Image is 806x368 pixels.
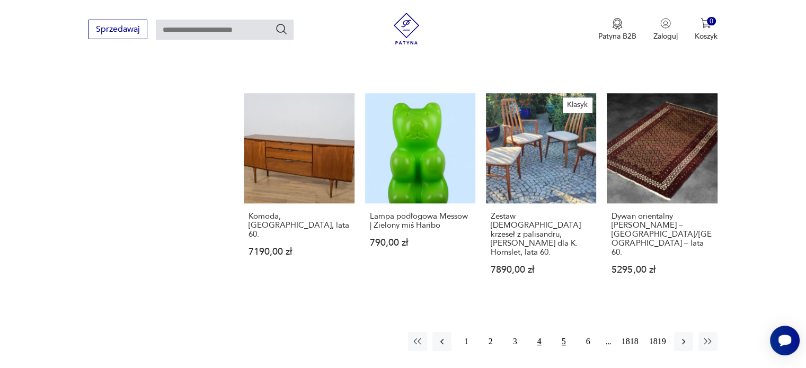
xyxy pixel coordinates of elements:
button: Sprzedawaj [88,20,147,39]
p: 7890,00 zł [491,265,591,274]
img: Patyna - sklep z meblami i dekoracjami vintage [391,13,422,44]
iframe: Smartsupp widget button [770,326,800,355]
button: Patyna B2B [598,18,636,41]
button: 3 [506,332,525,351]
button: 6 [579,332,598,351]
p: 7190,00 zł [249,247,349,256]
button: 1819 [646,332,669,351]
a: KlasykZestaw duńskich krzeseł z palisandru, Niels Koefoed dla K. Hornslet, lata 60.Zestaw [DEMOGR... [486,93,596,295]
a: Dywan orientalny Mir - Saruk – Persja/Iran – lata 60.Dywan orientalny [PERSON_NAME] – [GEOGRAPHIC... [607,93,717,295]
button: 5 [554,332,573,351]
button: 1818 [619,332,641,351]
h3: Lampa podłogowa Messow | Zielony miś Haribo [370,212,471,230]
button: Zaloguj [653,18,678,41]
h3: Zestaw [DEMOGRAPHIC_DATA] krzeseł z palisandru, [PERSON_NAME] dla K. Hornslet, lata 60. [491,212,591,257]
button: 1 [457,332,476,351]
h3: Dywan orientalny [PERSON_NAME] – [GEOGRAPHIC_DATA]/[GEOGRAPHIC_DATA] – lata 60. [612,212,712,257]
p: Patyna B2B [598,31,636,41]
img: Ikona koszyka [701,18,711,29]
a: Lampa podłogowa Messow | Zielony miś HariboLampa podłogowa Messow | Zielony miś Haribo790,00 zł [365,93,475,295]
a: Komoda, Wielka Brytania, lata 60.Komoda, [GEOGRAPHIC_DATA], lata 60.7190,00 zł [244,93,354,295]
button: 4 [530,332,549,351]
p: Koszyk [695,31,718,41]
img: Ikona medalu [612,18,623,30]
p: Zaloguj [653,31,678,41]
img: Ikonka użytkownika [660,18,671,29]
h3: Komoda, [GEOGRAPHIC_DATA], lata 60. [249,212,349,239]
button: 0Koszyk [695,18,718,41]
a: Ikona medaluPatyna B2B [598,18,636,41]
a: Sprzedawaj [88,26,147,34]
p: 790,00 zł [370,238,471,247]
button: Szukaj [275,23,288,35]
div: 0 [707,17,716,26]
p: 5295,00 zł [612,265,712,274]
button: 2 [481,332,500,351]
